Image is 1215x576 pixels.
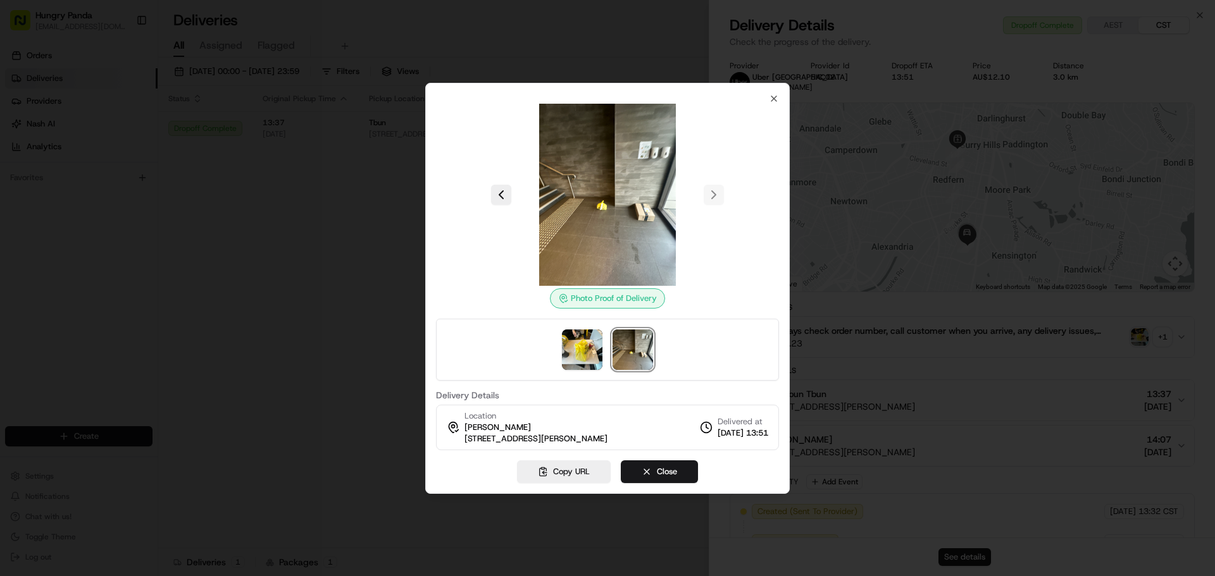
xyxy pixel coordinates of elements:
[436,391,779,400] label: Delivery Details
[464,410,496,422] span: Location
[517,460,611,483] button: Copy URL
[550,288,665,309] div: Photo Proof of Delivery
[621,460,698,483] button: Close
[718,416,768,427] span: Delivered at
[613,329,653,370] img: photo_proof_of_delivery image
[562,329,602,370] img: photo_proof_of_pickup image
[464,433,607,444] span: [STREET_ADDRESS][PERSON_NAME]
[464,422,531,433] span: [PERSON_NAME]
[718,427,768,439] span: [DATE] 13:51
[516,104,699,286] img: photo_proof_of_delivery image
